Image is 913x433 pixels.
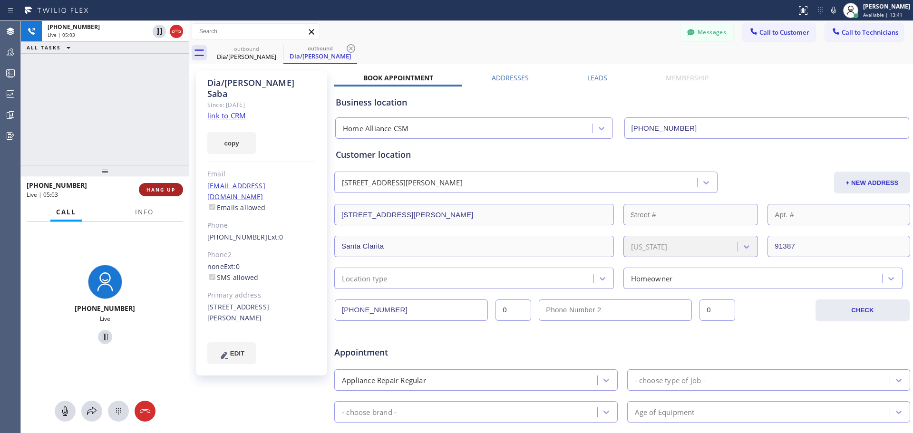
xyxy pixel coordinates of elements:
[207,203,266,212] label: Emails allowed
[284,42,356,63] div: Dia/Abraham Saba
[48,31,75,38] span: Live | 05:03
[129,203,159,221] button: Info
[207,261,316,283] div: none
[27,191,58,199] span: Live | 05:03
[827,4,840,17] button: Mute
[211,45,282,52] div: outbound
[624,117,910,139] input: Phone Number
[268,232,283,241] span: Ext: 0
[863,2,910,10] div: [PERSON_NAME]
[816,299,910,321] button: CHECK
[342,177,463,188] div: [STREET_ADDRESS][PERSON_NAME]
[342,273,388,284] div: Location type
[98,330,112,344] button: Hold Customer
[209,274,215,280] input: SMS allowed
[27,181,87,190] span: [PHONE_NUMBER]
[139,183,183,196] button: HANG UP
[631,273,673,284] div: Homeowner
[334,204,614,225] input: Address
[209,204,215,210] input: Emails allowed
[635,375,706,385] div: - choose type of job -
[699,299,735,321] input: Ext. 2
[211,42,282,64] div: Dia/Abraham Saba
[55,401,76,422] button: Mute
[211,52,282,61] div: Dia/[PERSON_NAME]
[207,232,268,241] a: [PHONE_NUMBER]
[224,262,240,271] span: Ext: 0
[207,302,316,324] div: [STREET_ADDRESS][PERSON_NAME]
[100,315,110,323] span: Live
[207,273,258,282] label: SMS allowed
[623,204,758,225] input: Street #
[492,73,529,82] label: Addresses
[284,52,356,60] div: Dia/[PERSON_NAME]
[146,186,175,193] span: HANG UP
[153,25,166,38] button: Hold Customer
[207,290,316,301] div: Primary address
[834,172,910,193] button: + NEW ADDRESS
[192,24,320,39] input: Search
[334,236,614,257] input: City
[635,406,695,417] div: Age of Equipment
[342,406,397,417] div: - choose brand -
[56,208,76,216] span: Call
[135,401,155,422] button: Hang up
[681,23,733,41] button: Messages
[170,25,183,38] button: Hang up
[863,11,903,18] span: Available | 13:41
[334,346,525,359] span: Appointment
[207,169,316,180] div: Email
[230,350,244,357] span: EDIT
[27,44,61,51] span: ALL TASKS
[587,73,607,82] label: Leads
[759,28,809,37] span: Call to Customer
[207,99,316,110] div: Since: [DATE]
[207,250,316,260] div: Phone2
[767,236,910,257] input: ZIP
[495,299,531,321] input: Ext.
[207,77,316,99] div: Dia/[PERSON_NAME] Saba
[842,28,898,37] span: Call to Technicians
[207,132,256,154] button: copy
[75,304,135,313] span: [PHONE_NUMBER]
[743,23,816,41] button: Call to Customer
[50,203,82,221] button: Call
[539,299,692,321] input: Phone Number 2
[207,220,316,231] div: Phone
[342,375,426,385] div: Appliance Repair Regular
[108,401,129,422] button: Open dialpad
[207,342,256,364] button: EDIT
[48,23,100,31] span: [PHONE_NUMBER]
[343,123,408,134] div: Home Alliance CSM
[825,23,903,41] button: Call to Technicians
[336,96,909,109] div: Business location
[135,208,154,216] span: Info
[767,204,910,225] input: Apt. #
[81,401,102,422] button: Open directory
[363,73,433,82] label: Book Appointment
[207,111,246,120] a: link to CRM
[284,45,356,52] div: outbound
[21,42,80,53] button: ALL TASKS
[666,73,709,82] label: Membership
[336,148,909,161] div: Customer location
[335,299,488,321] input: Phone Number
[207,181,265,201] a: [EMAIL_ADDRESS][DOMAIN_NAME]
